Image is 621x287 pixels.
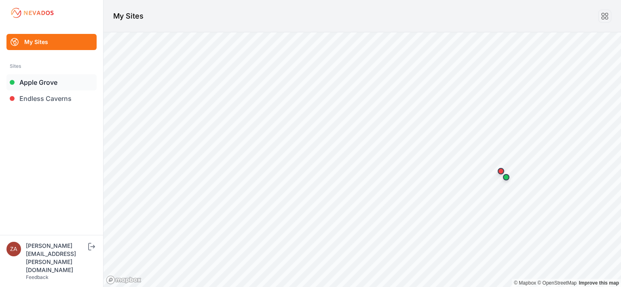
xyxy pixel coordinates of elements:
[514,280,536,286] a: Mapbox
[537,280,577,286] a: OpenStreetMap
[103,32,621,287] canvas: Map
[26,274,49,280] a: Feedback
[6,34,97,50] a: My Sites
[106,275,142,285] a: Mapbox logo
[579,280,619,286] a: Map feedback
[6,242,21,256] img: zachary.brogan@energixrenewables.com
[6,90,97,107] a: Endless Caverns
[6,74,97,90] a: Apple Grove
[10,6,55,19] img: Nevados
[10,61,93,71] div: Sites
[26,242,87,274] div: [PERSON_NAME][EMAIL_ADDRESS][PERSON_NAME][DOMAIN_NAME]
[493,163,509,179] div: Map marker
[113,10,144,22] h1: My Sites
